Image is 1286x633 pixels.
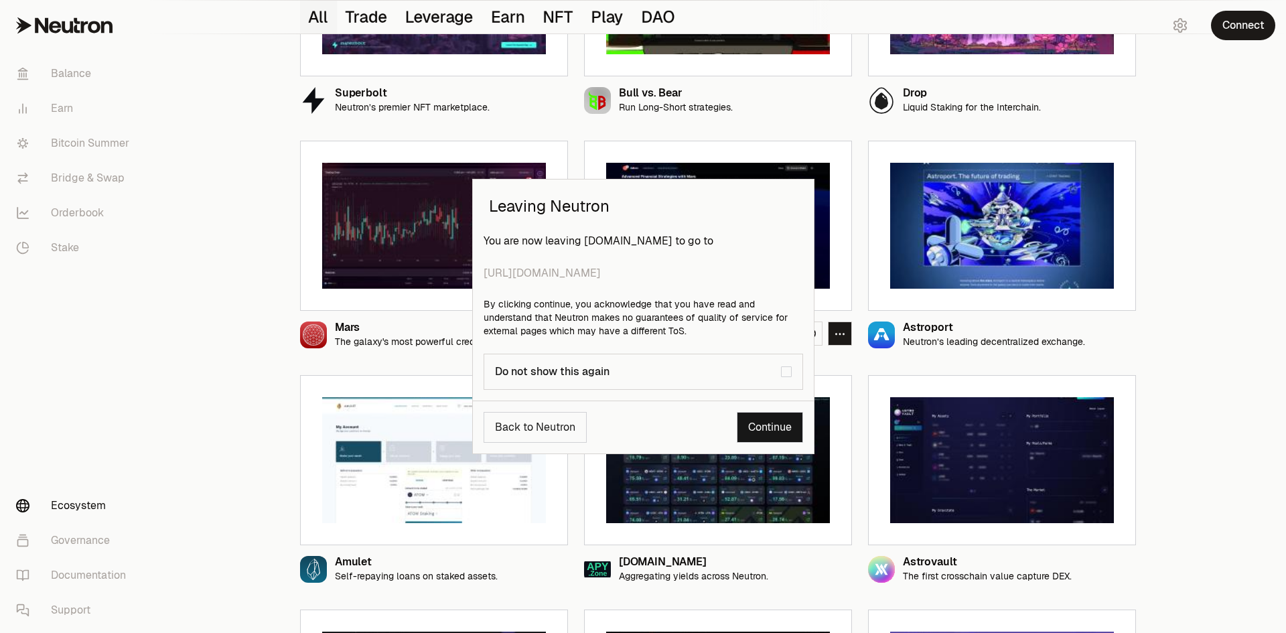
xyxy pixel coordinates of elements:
[495,365,781,378] div: Do not show this again
[484,233,803,281] p: You are now leaving [DOMAIN_NAME] to go to
[484,297,803,338] p: By clicking continue, you acknowledge that you have read and understand that Neutron makes no gua...
[737,412,803,443] a: Continue
[484,265,803,281] span: [URL][DOMAIN_NAME]
[781,366,792,377] button: Do not show this again
[473,180,814,233] h2: Leaving Neutron
[484,412,587,443] button: Back to Neutron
